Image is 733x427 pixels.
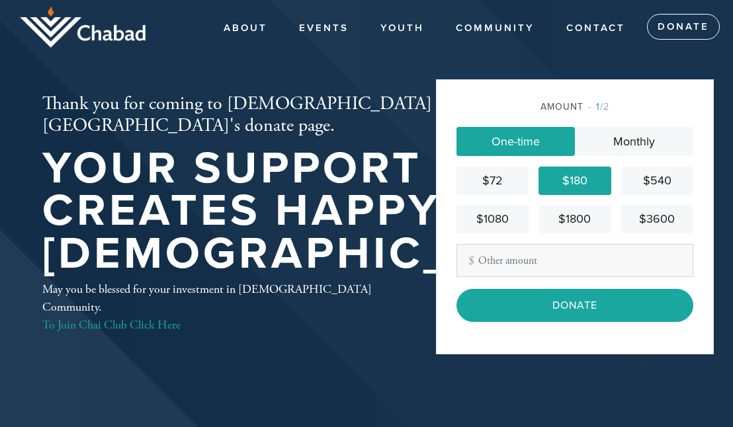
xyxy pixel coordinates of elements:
h2: Thank you for coming to [DEMOGRAPHIC_DATA][GEOGRAPHIC_DATA]'s donate page. [42,93,610,137]
a: Monthly [575,127,693,156]
a: $540 [621,167,693,195]
div: $540 [626,172,688,190]
span: /2 [588,101,609,112]
input: Donate [456,289,693,322]
a: One-time [456,127,575,156]
a: YOUTH [370,16,434,41]
div: $1080 [462,210,523,228]
div: $1800 [544,210,605,228]
a: $1800 [539,205,611,233]
a: $180 [539,167,611,195]
a: Events [289,16,359,41]
div: May you be blessed for your investment in [DEMOGRAPHIC_DATA] Community. [42,280,393,334]
a: $1080 [456,205,529,233]
a: Contact [556,16,635,41]
div: $3600 [626,210,688,228]
div: $72 [462,172,523,190]
h1: Your support creates happy [DEMOGRAPHIC_DATA]! [42,147,610,276]
a: COMMUNITY [446,16,544,41]
img: logo_half.png [20,7,146,48]
input: Other amount [456,244,693,277]
a: To Join Chai Club Click Here [42,317,181,332]
span: 1 [596,101,600,112]
a: $72 [456,167,529,195]
div: $180 [544,172,605,190]
div: Amount [456,100,693,114]
a: Donate [647,14,720,40]
a: $3600 [621,205,693,233]
a: About [214,16,277,41]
